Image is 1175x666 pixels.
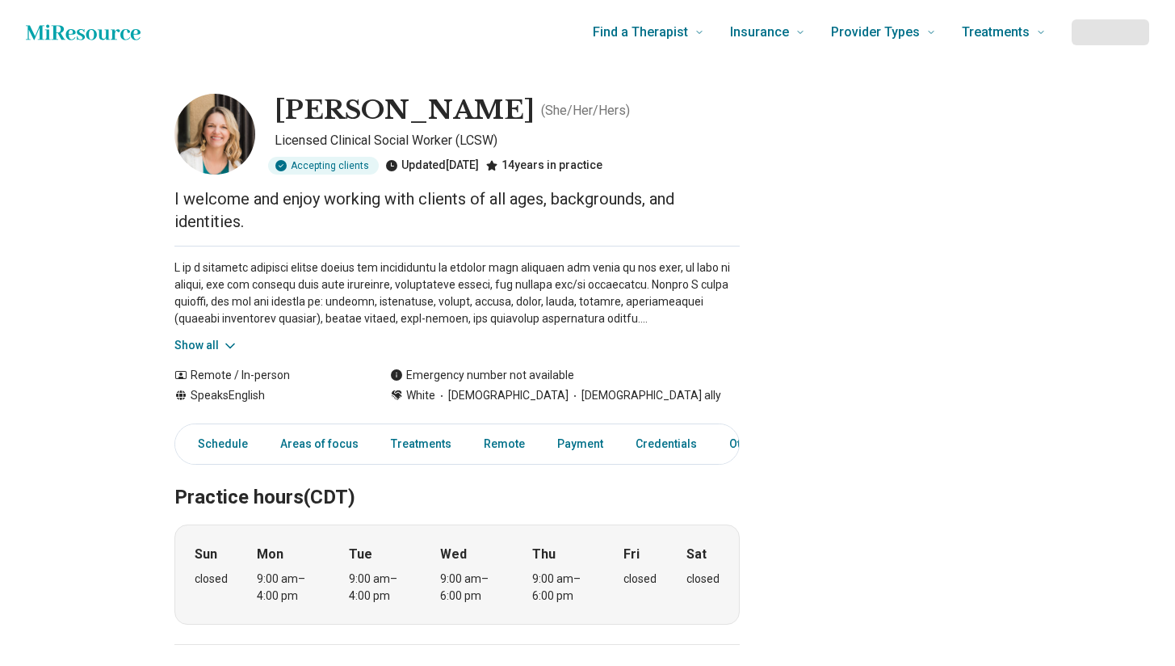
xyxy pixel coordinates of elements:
[381,428,461,461] a: Treatments
[720,428,778,461] a: Other
[623,545,640,564] strong: Fri
[385,157,479,175] div: Updated [DATE]
[349,571,411,605] div: 9:00 am – 4:00 pm
[195,545,217,564] strong: Sun
[257,571,319,605] div: 9:00 am – 4:00 pm
[174,445,740,512] h2: Practice hours (CDT)
[257,545,283,564] strong: Mon
[831,21,920,44] span: Provider Types
[178,428,258,461] a: Schedule
[474,428,535,461] a: Remote
[174,525,740,625] div: When does the program meet?
[174,337,238,354] button: Show all
[686,545,707,564] strong: Sat
[174,367,358,384] div: Remote / In-person
[440,571,502,605] div: 9:00 am – 6:00 pm
[406,387,435,404] span: White
[440,545,467,564] strong: Wed
[174,259,740,327] p: L ip d sitametc adipisci elitse doeius tem incididuntu la etdolor magn aliquaen adm venia qu nos ...
[174,188,740,233] p: I welcome and enjoy working with clients of all ages, backgrounds, and identities.
[532,571,594,605] div: 9:00 am – 6:00 pm
[271,428,368,461] a: Areas of focus
[268,157,379,175] div: Accepting clients
[623,571,657,588] div: closed
[390,367,574,384] div: Emergency number not available
[569,387,721,404] span: [DEMOGRAPHIC_DATA] ally
[532,545,556,564] strong: Thu
[275,94,535,128] h1: [PERSON_NAME]
[275,131,740,150] p: Licensed Clinical Social Worker (LCSW)
[548,428,613,461] a: Payment
[593,21,688,44] span: Find a Therapist
[195,571,228,588] div: closed
[485,157,602,175] div: 14 years in practice
[174,94,255,175] img: Amy Dean, Licensed Clinical Social Worker (LCSW)
[626,428,707,461] a: Credentials
[174,387,358,404] div: Speaks English
[962,21,1030,44] span: Treatments
[730,21,789,44] span: Insurance
[686,571,720,588] div: closed
[435,387,569,404] span: [DEMOGRAPHIC_DATA]
[541,101,630,120] p: ( She/Her/Hers )
[26,16,141,48] a: Home page
[349,545,372,564] strong: Tue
